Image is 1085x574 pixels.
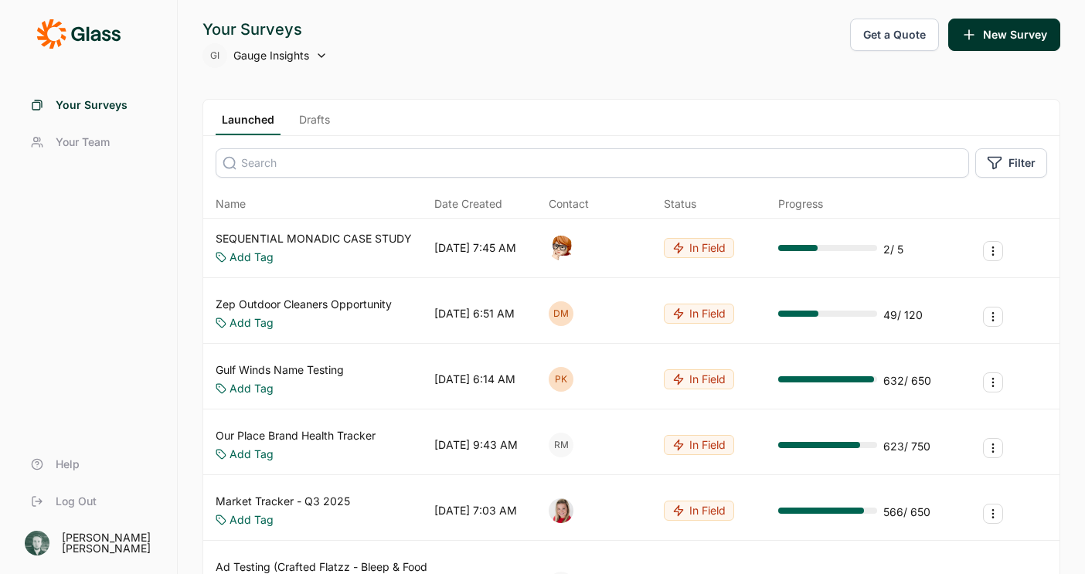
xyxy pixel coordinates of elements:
button: In Field [664,369,734,389]
button: Filter [975,148,1047,178]
a: Zep Outdoor Cleaners Opportunity [216,297,392,312]
img: xuxf4ugoqyvqjdx4ebsr.png [549,498,573,523]
button: In Field [664,435,734,455]
div: [DATE] 6:14 AM [434,372,515,387]
a: Add Tag [230,250,274,265]
a: SEQUENTIAL MONADIC CASE STUDY [216,231,412,246]
span: Help [56,457,80,472]
a: Add Tag [230,447,274,462]
button: In Field [664,304,734,324]
a: Gulf Winds Name Testing [216,362,344,378]
span: Filter [1008,155,1036,171]
span: Date Created [434,196,502,212]
div: 623 / 750 [883,439,930,454]
div: RM [549,433,573,457]
div: Status [664,196,696,212]
div: [PERSON_NAME] [PERSON_NAME] [62,532,158,554]
div: GI [202,43,227,68]
span: Your Team [56,134,110,150]
div: [DATE] 7:45 AM [434,240,516,256]
a: Launched [216,112,281,135]
div: 2 / 5 [883,242,903,257]
div: [DATE] 6:51 AM [434,306,515,321]
a: Add Tag [230,512,274,528]
img: b7pv4stizgzfqbhznjmj.png [25,531,49,555]
span: Name [216,196,246,212]
button: Survey Actions [983,438,1003,458]
div: 566 / 650 [883,504,930,520]
button: Survey Actions [983,372,1003,392]
div: PK [549,367,573,392]
div: Progress [778,196,823,212]
button: New Survey [948,19,1060,51]
img: o7kyh2p2njg4amft5nuk.png [549,236,573,260]
input: Search [216,148,969,178]
a: Add Tag [230,315,274,331]
a: Our Place Brand Health Tracker [216,428,376,443]
a: Market Tracker - Q3 2025 [216,494,350,509]
div: [DATE] 9:43 AM [434,437,518,453]
div: Your Surveys [202,19,328,40]
div: DM [549,301,573,326]
div: [DATE] 7:03 AM [434,503,517,518]
a: Add Tag [230,381,274,396]
span: Log Out [56,494,97,509]
button: In Field [664,501,734,521]
div: 49 / 120 [883,307,923,323]
button: Survey Actions [983,307,1003,327]
button: Survey Actions [983,504,1003,524]
button: In Field [664,238,734,258]
div: 632 / 650 [883,373,931,389]
span: Gauge Insights [233,48,309,63]
a: Drafts [293,112,336,135]
div: Contact [549,196,589,212]
button: Survey Actions [983,241,1003,261]
span: Your Surveys [56,97,128,113]
button: Get a Quote [850,19,939,51]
